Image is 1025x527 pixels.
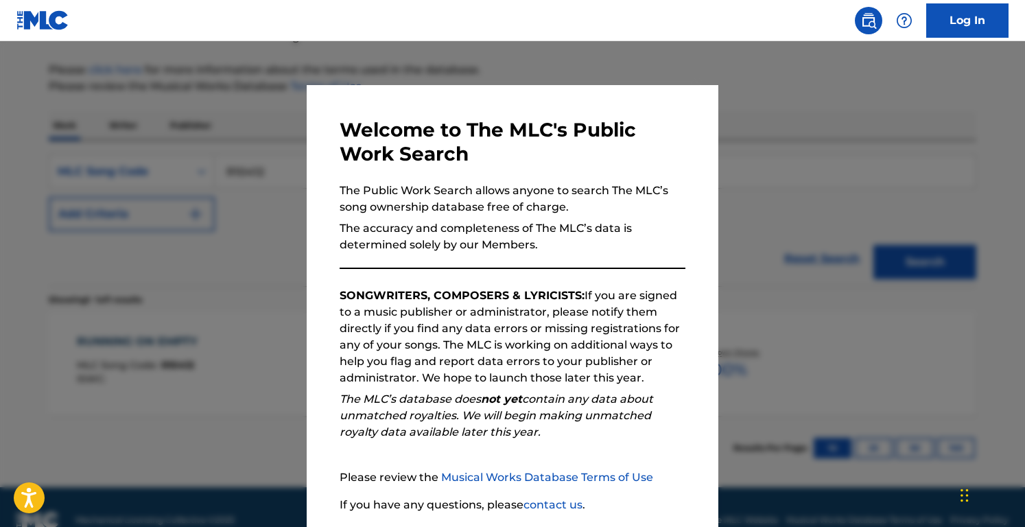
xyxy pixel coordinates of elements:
[481,393,522,406] strong: not yet
[926,3,1009,38] a: Log In
[961,475,969,516] div: Drag
[340,469,685,486] p: Please review the
[340,183,685,215] p: The Public Work Search allows anyone to search The MLC’s song ownership database free of charge.
[340,289,585,302] strong: SONGWRITERS, COMPOSERS & LYRICISTS:
[340,220,685,253] p: The accuracy and completeness of The MLC’s data is determined solely by our Members.
[340,288,685,386] p: If you are signed to a music publisher or administrator, please notify them directly if you find ...
[340,497,685,513] p: If you have any questions, please .
[340,118,685,166] h3: Welcome to The MLC's Public Work Search
[855,7,882,34] a: Public Search
[523,498,582,511] a: contact us
[340,393,653,438] em: The MLC’s database does contain any data about unmatched royalties. We will begin making unmatche...
[956,461,1025,527] iframe: Chat Widget
[441,471,653,484] a: Musical Works Database Terms of Use
[891,7,918,34] div: Help
[896,12,912,29] img: help
[16,10,69,30] img: MLC Logo
[860,12,877,29] img: search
